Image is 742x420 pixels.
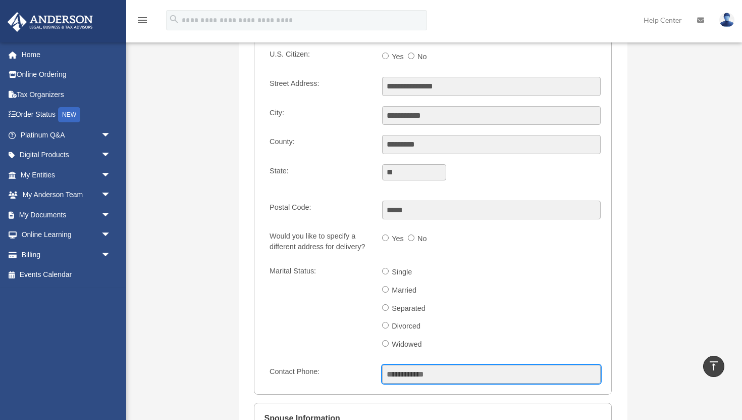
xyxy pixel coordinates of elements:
label: State: [265,164,374,191]
label: Divorced [389,318,425,335]
a: Tax Organizers [7,84,126,105]
label: Married [389,283,420,299]
span: arrow_drop_down [101,165,121,185]
a: My Documentsarrow_drop_down [7,205,126,225]
img: Anderson Advisors Platinum Portal [5,12,96,32]
label: No [414,231,431,247]
label: Contact Phone: [265,365,374,384]
i: menu [136,14,148,26]
label: Street Address: [265,77,374,96]
div: NEW [58,107,80,122]
span: arrow_drop_down [101,125,121,146]
a: menu [136,18,148,26]
span: arrow_drop_down [101,245,121,265]
a: Online Ordering [7,65,126,85]
span: arrow_drop_down [101,225,121,246]
label: County: [265,135,374,154]
label: Would you like to specify a different address for delivery? [265,229,374,254]
a: My Anderson Teamarrow_drop_down [7,185,126,205]
label: Widowed [389,337,426,353]
label: City: [265,106,374,125]
label: Yes [389,231,408,247]
a: Online Learningarrow_drop_down [7,225,126,245]
a: Digital Productsarrow_drop_down [7,145,126,165]
label: Marital Status: [265,264,374,354]
a: Billingarrow_drop_down [7,245,126,265]
span: arrow_drop_down [101,145,121,166]
label: U.S. Citizen: [265,48,374,67]
span: arrow_drop_down [101,185,121,206]
i: vertical_align_top [708,360,720,372]
a: Order StatusNEW [7,105,126,125]
i: search [169,14,180,25]
a: Home [7,44,126,65]
a: vertical_align_top [703,356,724,377]
label: Postal Code: [265,201,374,220]
label: Yes [389,49,408,65]
a: My Entitiesarrow_drop_down [7,165,126,185]
img: User Pic [719,13,734,27]
label: Separated [389,301,430,317]
label: Single [389,264,416,281]
span: arrow_drop_down [101,205,121,225]
a: Platinum Q&Aarrow_drop_down [7,125,126,145]
a: Events Calendar [7,265,126,285]
label: No [414,49,431,65]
